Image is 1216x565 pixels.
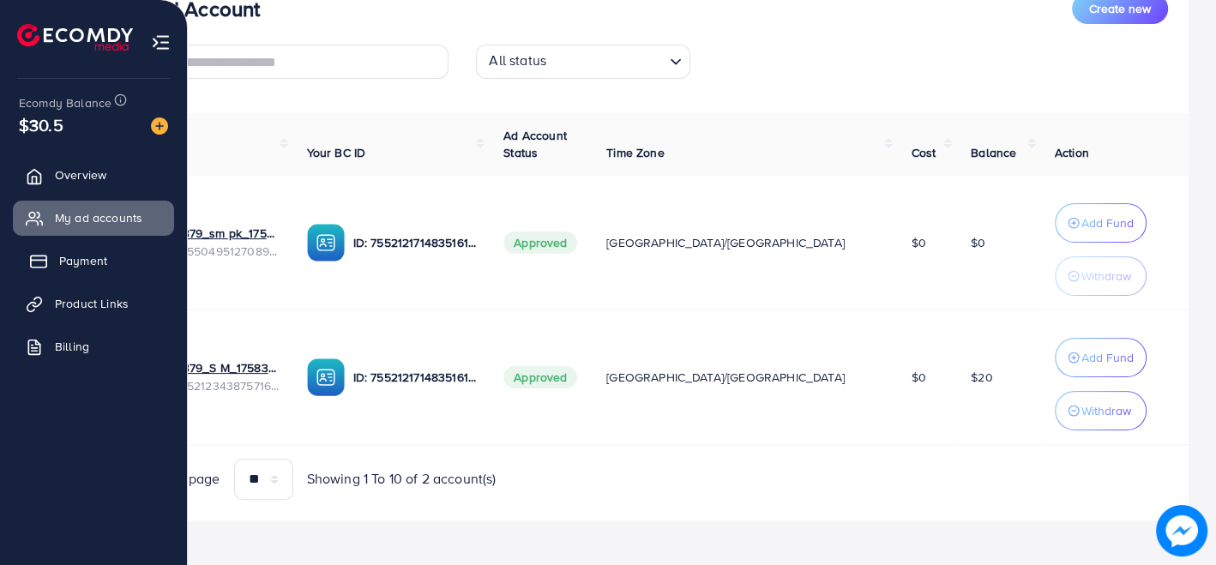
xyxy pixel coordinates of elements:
a: Billing [13,329,174,364]
img: image [151,117,168,135]
span: All status [485,47,550,75]
button: Add Fund [1055,203,1147,243]
span: Cost [912,144,936,161]
div: <span class='underline'>1032379_sm pk_1759047149589</span></br>7555049512708964370 [156,225,280,260]
a: 1032379_S M_1758365916169 [156,359,280,376]
span: $0 [912,234,926,251]
p: ID: 7552121714835161095 [353,367,477,388]
span: ID: 7552123438757167112 [156,377,280,394]
span: Approved [503,231,577,254]
p: Withdraw [1081,400,1131,421]
span: $0 [912,369,926,386]
img: ic-ba-acc.ded83a64.svg [307,224,345,261]
button: Withdraw [1055,391,1147,430]
p: ID: 7552121714835161095 [353,232,477,253]
span: Balance [971,144,1016,161]
span: Showing 1 To 10 of 2 account(s) [307,469,497,489]
button: Add Fund [1055,338,1147,377]
a: Product Links [13,286,174,321]
span: Payment [59,252,107,269]
p: Withdraw [1081,266,1131,286]
span: Ecomdy Balance [19,94,111,111]
div: <span class='underline'>1032379_S M_1758365916169</span></br>7552123438757167112 [156,359,280,394]
a: Overview [13,158,174,192]
p: Add Fund [1081,347,1134,368]
span: [GEOGRAPHIC_DATA]/[GEOGRAPHIC_DATA] [606,369,845,386]
input: Search for option [551,48,663,75]
span: ID: 7555049512708964370 [156,243,280,260]
a: 1032379_sm pk_1759047149589 [156,225,280,242]
span: $30.5 [19,112,63,137]
p: Add Fund [1081,213,1134,233]
span: Time Zone [606,144,664,161]
span: $20 [971,369,992,386]
img: ic-ba-acc.ded83a64.svg [307,358,345,396]
span: Action [1055,144,1089,161]
span: Your BC ID [307,144,366,161]
span: My ad accounts [55,209,142,226]
img: logo [17,24,133,51]
span: Product Links [55,295,129,312]
button: Withdraw [1055,256,1147,296]
a: Payment [13,243,174,278]
a: My ad accounts [13,201,174,235]
span: Approved [503,366,577,388]
img: menu [151,33,171,52]
span: Ad Account Status [503,127,567,161]
span: $0 [971,234,985,251]
span: Overview [55,166,106,183]
div: Search for option [476,45,690,79]
img: image [1159,508,1205,554]
span: [GEOGRAPHIC_DATA]/[GEOGRAPHIC_DATA] [606,234,845,251]
span: Billing [55,338,89,355]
